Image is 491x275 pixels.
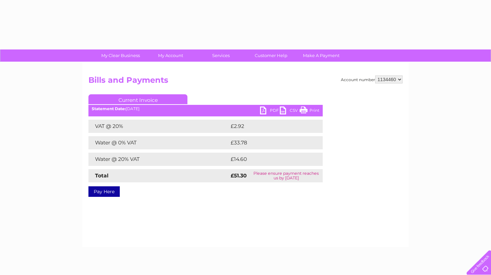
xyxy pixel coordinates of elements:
[88,186,120,197] a: Pay Here
[294,49,348,62] a: Make A Payment
[229,153,309,166] td: £14.60
[229,136,309,149] td: £33.78
[341,76,403,83] div: Account number
[93,49,148,62] a: My Clear Business
[92,106,126,111] b: Statement Date:
[229,120,307,133] td: £2.92
[88,120,229,133] td: VAT @ 20%
[88,76,403,88] h2: Bills and Payments
[244,49,298,62] a: Customer Help
[194,49,248,62] a: Services
[250,169,323,182] td: Please ensure payment reaches us by [DATE]
[300,107,319,116] a: Print
[95,172,109,179] strong: Total
[260,107,280,116] a: PDF
[88,153,229,166] td: Water @ 20% VAT
[280,107,300,116] a: CSV
[88,94,187,104] a: Current Invoice
[88,107,323,111] div: [DATE]
[231,172,247,179] strong: £51.30
[88,136,229,149] td: Water @ 0% VAT
[144,49,198,62] a: My Account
